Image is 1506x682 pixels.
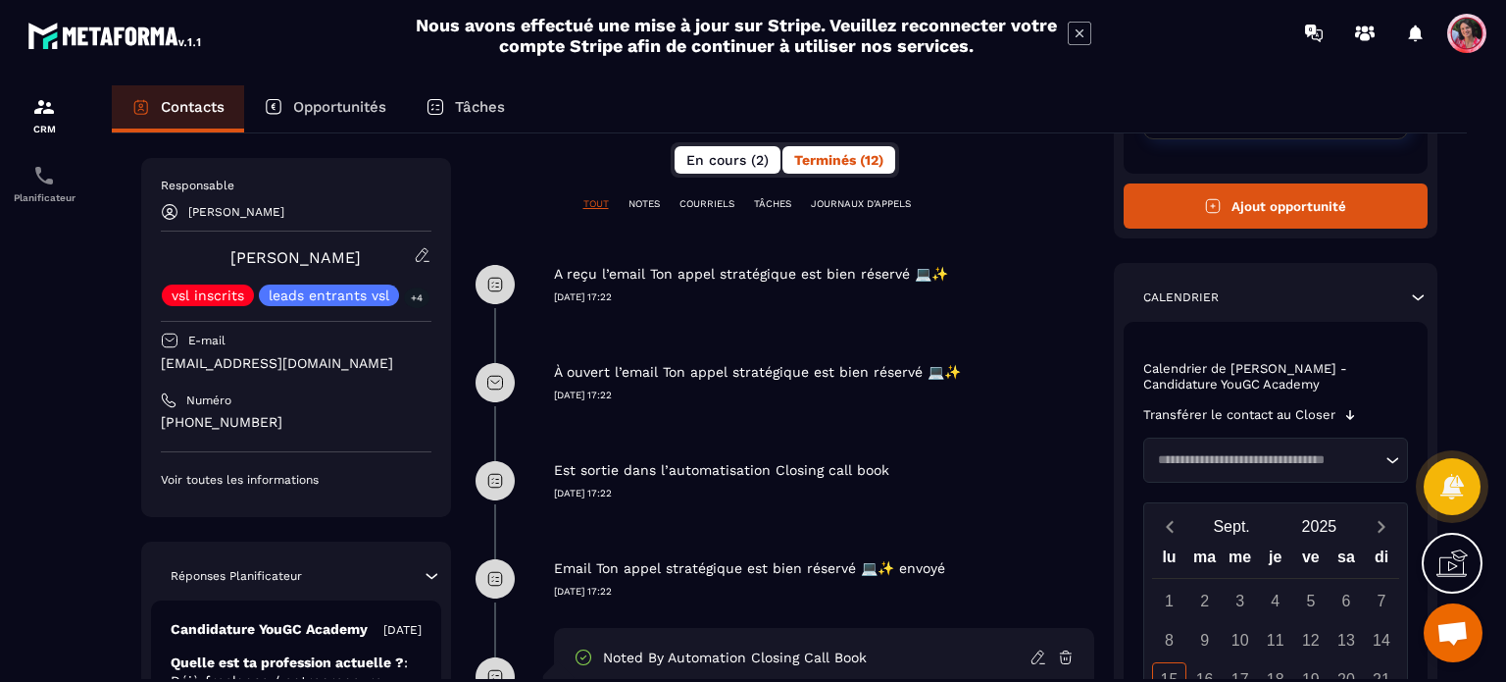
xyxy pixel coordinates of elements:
[186,393,231,408] p: Numéro
[811,197,911,211] p: JOURNAUX D'APPELS
[1364,544,1399,578] div: di
[404,288,429,308] p: +4
[293,98,386,116] p: Opportunités
[161,354,431,373] p: [EMAIL_ADDRESS][DOMAIN_NAME]
[161,413,431,432] p: [PHONE_NUMBER]
[1188,509,1276,544] button: Open months overlay
[1152,623,1186,657] div: 8
[675,146,780,174] button: En cours (2)
[188,333,226,348] p: E-mail
[27,18,204,53] img: logo
[1223,544,1258,578] div: me
[455,98,505,116] p: Tâches
[415,15,1058,56] h2: Nous avons effectué une mise à jour sur Stripe. Veuillez reconnecter votre compte Stripe afin de ...
[554,363,961,382] p: À ouvert l’email Ton appel stratégique est bien réservé 💻✨
[1258,623,1292,657] div: 11
[794,152,883,168] span: Terminés (12)
[1152,513,1188,540] button: Previous month
[1143,289,1219,305] p: Calendrier
[603,649,867,667] p: Noted by automation Closing call book
[161,178,431,193] p: Responsable
[1329,544,1364,578] div: sa
[269,289,389,302] p: leads entrants vsl
[1258,584,1292,618] div: 4
[1143,361,1409,393] p: Calendrier de [PERSON_NAME] - Candidature YouGC Academy
[32,95,56,119] img: formation
[171,568,302,584] p: Réponses Planificateur
[679,197,734,211] p: COURRIELS
[172,289,244,302] p: vsl inscrits
[406,85,525,132] a: Tâches
[554,290,1094,304] p: [DATE] 17:22
[1329,623,1363,657] div: 13
[1143,407,1335,423] p: Transférer le contact au Closer
[554,559,945,578] p: Email Ton appel stratégique est bien réservé 💻✨ envoyé
[244,85,406,132] a: Opportunités
[1124,184,1429,229] button: Ajout opportunité
[1276,509,1363,544] button: Open years overlay
[5,192,83,203] p: Planificateur
[112,85,244,132] a: Contacts
[554,487,1094,500] p: [DATE] 17:22
[628,197,660,211] p: NOTES
[1293,544,1329,578] div: ve
[1187,584,1222,618] div: 2
[1293,584,1328,618] div: 5
[1152,584,1186,618] div: 1
[1143,438,1409,483] div: Search for option
[383,622,422,638] p: [DATE]
[686,152,769,168] span: En cours (2)
[1293,623,1328,657] div: 12
[5,80,83,149] a: formationformationCRM
[554,265,948,284] p: A reçu l’email Ton appel stratégique est bien réservé 💻✨
[1151,450,1381,470] input: Search for option
[32,164,56,187] img: scheduler
[5,124,83,134] p: CRM
[1151,544,1186,578] div: lu
[554,461,889,480] p: Est sortie dans l’automatisation Closing call book
[1258,544,1293,578] div: je
[1363,513,1399,540] button: Next month
[161,472,431,488] p: Voir toutes les informations
[1329,584,1363,618] div: 6
[1187,544,1223,578] div: ma
[782,146,895,174] button: Terminés (12)
[1187,623,1222,657] div: 9
[583,197,609,211] p: TOUT
[5,149,83,218] a: schedulerschedulerPlanificateur
[1424,603,1482,662] div: Ouvrir le chat
[161,98,225,116] p: Contacts
[1364,623,1398,657] div: 14
[171,620,368,639] p: Candidature YouGC Academy
[554,389,1094,402] p: [DATE] 17:22
[188,205,284,219] p: [PERSON_NAME]
[1223,584,1257,618] div: 3
[230,248,361,267] a: [PERSON_NAME]
[754,197,791,211] p: TÂCHES
[554,585,1094,599] p: [DATE] 17:22
[1223,623,1257,657] div: 10
[1364,584,1398,618] div: 7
